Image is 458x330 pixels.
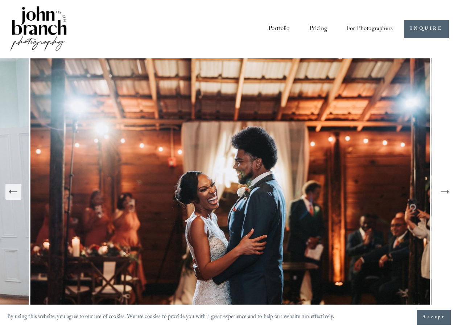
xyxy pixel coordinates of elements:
[9,5,68,54] img: John Branch IV Photography
[309,22,327,36] a: Pricing
[347,23,393,35] span: For Photographers
[417,310,451,325] button: Accept
[422,314,445,321] span: Accept
[347,22,393,36] a: folder dropdown
[5,184,21,200] button: Previous Slide
[268,22,290,36] a: Portfolio
[7,312,335,323] p: By using this website, you agree to our use of cookies. We use cookies to provide you with a grea...
[30,58,432,326] img: shakiraandshawn10+copy.jpg (Copy)
[404,20,449,38] a: INQUIRE
[437,184,453,200] button: Next Slide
